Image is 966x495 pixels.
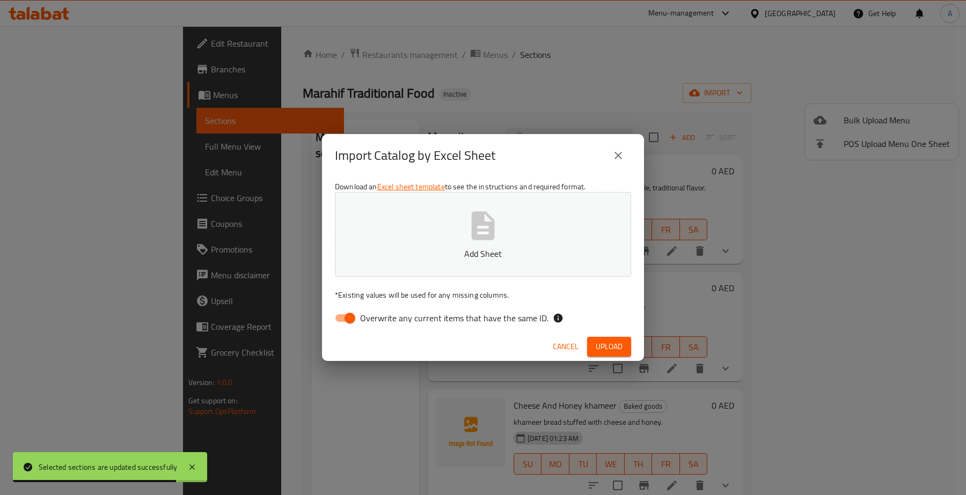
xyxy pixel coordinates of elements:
[335,290,631,300] p: Existing values will be used for any missing columns.
[335,147,495,164] h2: Import Catalog by Excel Sheet
[39,461,177,473] div: Selected sections are updated successfully
[322,177,644,333] div: Download an to see the instructions and required format.
[352,247,614,260] p: Add Sheet
[335,192,631,277] button: Add Sheet
[360,312,548,324] span: Overwrite any current items that have the same ID.
[587,337,631,357] button: Upload
[553,340,579,353] span: Cancel
[605,143,631,168] button: close
[548,337,583,357] button: Cancel
[377,180,445,194] a: Excel sheet template
[553,313,563,323] svg: If the overwrite option isn't selected, then the items that match an existing ID will be ignored ...
[596,340,623,353] span: Upload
